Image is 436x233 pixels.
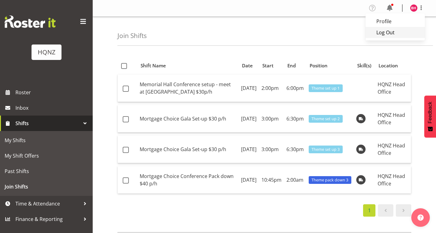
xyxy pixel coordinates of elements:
td: [DATE] [239,136,259,163]
a: Profile [366,16,425,27]
span: Inbox [15,103,90,112]
span: Theme pack down 3 [311,177,348,183]
td: 10:45pm [259,166,284,193]
span: My Shift Offers [5,151,88,160]
a: Past Shifts [2,163,91,179]
img: Rosterit website logo [5,15,56,28]
span: End [287,62,296,69]
span: Start [262,62,273,69]
h4: Join Shifts [117,32,147,39]
img: help-xxl-2.png [417,214,424,221]
a: My Shift Offers [2,148,91,163]
span: Roster [15,88,90,97]
td: 2:00am [284,166,306,193]
span: Location [379,62,398,69]
td: [DATE] [239,166,259,193]
td: HQNZ Head Office [375,105,411,133]
td: 6:30pm [284,136,306,163]
td: Mortgage Choice Gala Set-up $30 p/h [137,136,239,163]
span: Position [310,62,328,69]
span: Date [242,62,253,69]
span: Time & Attendance [15,199,80,208]
span: Theme set up 2 [311,116,340,122]
span: Shift Name [141,62,166,69]
td: HQNZ Head Office [375,166,411,193]
td: Mortgage Choice Gala Set-up $30 p/h [137,105,239,133]
a: Join Shifts [2,179,91,194]
a: Log Out [366,27,425,38]
td: [DATE] [239,105,259,133]
td: HQNZ Head Office [375,136,411,163]
span: Theme set up 1 [311,85,340,91]
td: HQNZ Head Office [375,74,411,102]
span: My Shifts [5,136,88,145]
td: 2:00pm [259,74,284,102]
td: 3:00pm [259,105,284,133]
span: Feedback [427,102,433,123]
td: [DATE] [239,74,259,102]
td: Mortgage Choice Conference Pack down $40 p/h [137,166,239,193]
button: Feedback - Show survey [424,95,436,138]
span: Finance & Reporting [15,214,80,224]
span: Skill(s) [357,62,371,69]
span: Past Shifts [5,167,88,176]
span: Join Shifts [5,182,88,191]
img: barbara-hillcoat6919.jpg [410,4,417,12]
span: Shifts [15,119,80,128]
a: My Shifts [2,133,91,148]
div: HQNZ [38,48,55,57]
td: 6:00pm [284,74,306,102]
td: 6:30pm [284,105,306,133]
td: Memorial Hall Conference setup - meet at [GEOGRAPHIC_DATA] $30p/h [137,74,239,102]
td: 3:00pm [259,136,284,163]
span: Theme set up 3 [311,146,340,152]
